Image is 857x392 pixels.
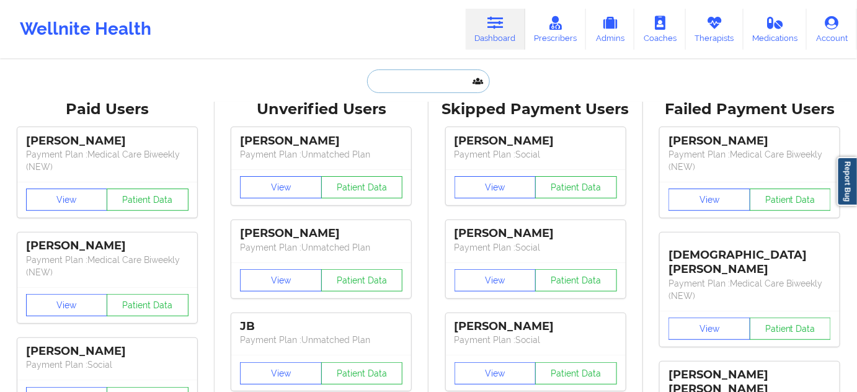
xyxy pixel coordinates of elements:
div: [PERSON_NAME] [240,134,402,148]
a: Medications [744,9,807,50]
button: Patient Data [750,318,832,340]
div: JB [240,319,402,334]
p: Payment Plan : Medical Care Biweekly (NEW) [668,148,831,173]
div: [PERSON_NAME] [455,319,617,334]
button: View [455,269,536,292]
div: [DEMOGRAPHIC_DATA][PERSON_NAME] [668,239,831,277]
button: Patient Data [321,176,403,198]
div: Failed Payment Users [652,100,849,119]
a: Coaches [634,9,686,50]
div: Skipped Payment Users [437,100,634,119]
button: Patient Data [535,269,617,292]
p: Payment Plan : Social [455,334,617,346]
a: Therapists [686,9,744,50]
div: Paid Users [9,100,206,119]
p: Payment Plan : Social [26,359,189,371]
a: Account [807,9,857,50]
div: Unverified Users [223,100,420,119]
button: View [240,176,322,198]
p: Payment Plan : Unmatched Plan [240,334,402,346]
p: Payment Plan : Medical Care Biweekly (NEW) [26,148,189,173]
button: View [455,362,536,385]
a: Dashboard [466,9,525,50]
p: Payment Plan : Unmatched Plan [240,241,402,254]
a: Prescribers [525,9,587,50]
p: Payment Plan : Social [455,241,617,254]
button: View [455,176,536,198]
div: [PERSON_NAME] [455,134,617,148]
div: [PERSON_NAME] [26,344,189,359]
button: Patient Data [321,362,403,385]
div: [PERSON_NAME] [240,226,402,241]
p: Payment Plan : Medical Care Biweekly (NEW) [668,277,831,302]
div: [PERSON_NAME] [668,134,831,148]
button: Patient Data [535,362,617,385]
button: View [668,318,750,340]
button: View [240,362,322,385]
button: View [26,189,108,211]
div: [PERSON_NAME] [455,226,617,241]
div: [PERSON_NAME] [26,239,189,253]
button: Patient Data [535,176,617,198]
button: Patient Data [107,189,189,211]
button: Patient Data [107,294,189,316]
p: Payment Plan : Social [455,148,617,161]
button: View [26,294,108,316]
button: Patient Data [321,269,403,292]
button: Patient Data [750,189,832,211]
a: Admins [586,9,634,50]
p: Payment Plan : Unmatched Plan [240,148,402,161]
div: [PERSON_NAME] [26,134,189,148]
p: Payment Plan : Medical Care Biweekly (NEW) [26,254,189,278]
a: Report Bug [837,157,857,206]
button: View [240,269,322,292]
button: View [668,189,750,211]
